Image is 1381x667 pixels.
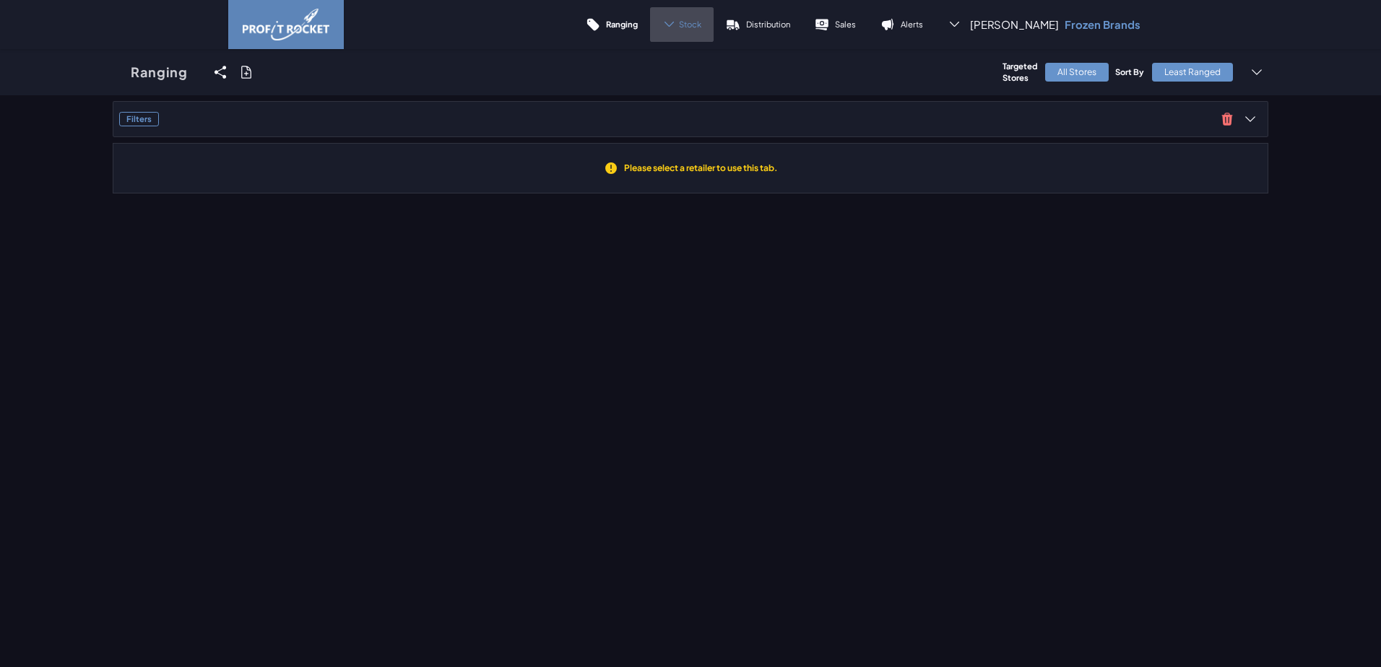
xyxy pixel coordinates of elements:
p: Alerts [901,19,923,30]
span: [PERSON_NAME] [970,17,1059,32]
div: All Stores [1045,63,1109,82]
a: Ranging [573,7,650,42]
span: Stock [679,19,701,30]
p: Ranging [606,19,638,30]
p: Distribution [746,19,790,30]
a: Ranging [113,49,206,95]
p: Sales [835,19,856,30]
h3: Filters [119,112,159,126]
a: Alerts [868,7,935,42]
img: image [243,9,329,40]
h2: Please select a retailer to use this tab. [624,162,778,174]
p: Frozen Brands [1065,17,1140,32]
h4: Targeted Stores [1003,61,1038,82]
a: Sales [802,7,868,42]
div: Least Ranged [1152,63,1233,82]
a: Distribution [714,7,802,42]
h4: Sort By [1115,66,1145,77]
